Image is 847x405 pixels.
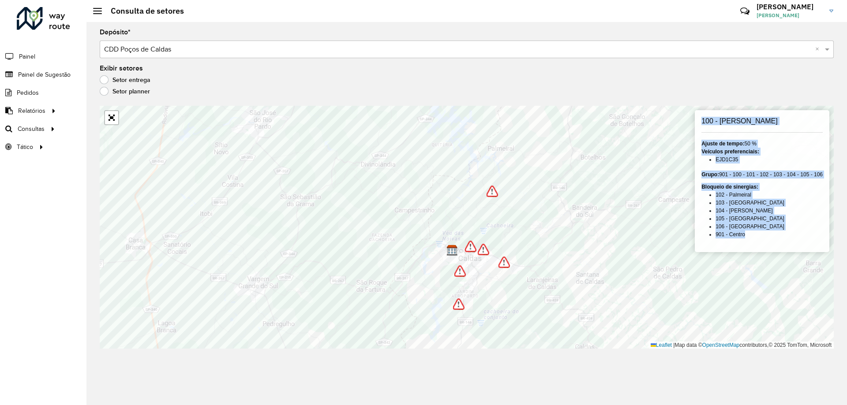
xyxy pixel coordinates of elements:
[735,2,754,21] a: Contato Rápido
[701,117,823,125] h6: 100 - [PERSON_NAME]
[815,44,823,55] span: Clear all
[716,223,823,230] li: 106 - [GEOGRAPHIC_DATA]
[18,106,45,115] span: Relatórios
[648,342,834,349] div: Map data © contributors,© 2025 TomTom, Microsoft
[487,186,498,197] img: Bloqueio de sinergias
[716,156,823,163] li: EJD1C35
[716,215,823,223] li: 105 - [GEOGRAPHIC_DATA]
[478,244,489,255] img: Bloqueio de sinergias
[100,75,150,84] label: Setor entrega
[702,342,740,348] a: OpenStreetMap
[100,63,143,74] label: Exibir setores
[453,298,465,310] img: Bloqueio de sinergias
[17,142,33,152] span: Tático
[18,124,45,134] span: Consultas
[701,184,758,190] strong: Bloqueio de sinergias:
[701,171,823,178] div: 901 - 100 - 101 - 102 - 103 - 104 - 105 - 106
[716,230,823,238] li: 901 - Centro
[105,111,118,124] a: Abrir mapa em tela cheia
[465,241,476,252] img: Bloqueio de sinergias
[100,87,150,96] label: Setor planner
[19,52,35,61] span: Painel
[18,70,71,79] span: Painel de Sugestão
[673,342,675,348] span: |
[716,191,823,199] li: 102 - Palmeiral
[716,199,823,207] li: 103 - [GEOGRAPHIC_DATA]
[701,140,823,148] div: 50 %
[701,149,759,155] strong: Veículos preferenciais:
[701,141,744,147] strong: Ajuste de tempo:
[102,6,184,16] h2: Consulta de setores
[100,27,131,37] label: Depósito
[454,265,466,277] img: Bloqueio de sinergias
[757,11,823,19] span: [PERSON_NAME]
[17,88,39,97] span: Pedidos
[716,207,823,215] li: 104 - [PERSON_NAME]
[651,342,672,348] a: Leaflet
[701,171,719,178] strong: Grupo:
[757,3,823,11] h3: [PERSON_NAME]
[498,256,510,268] img: Bloqueio de sinergias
